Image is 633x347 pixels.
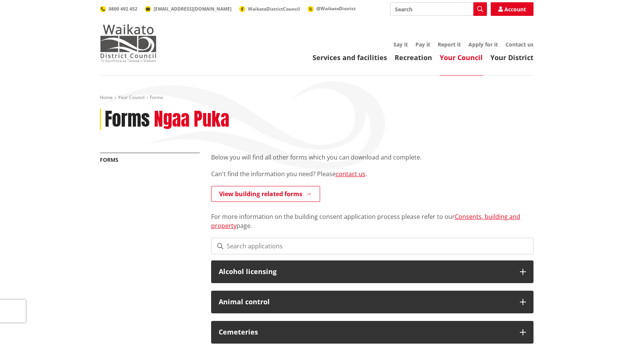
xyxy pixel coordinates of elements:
a: Consents, building and property [211,212,520,230]
a: Pay it [415,41,430,48]
span: WaikatoDistrictCouncil [248,6,300,12]
h3: Animal control [219,298,512,306]
a: WaikatoDistrictCouncil [239,6,300,12]
p: Can't find the information you need? Please . [211,169,533,178]
a: Apply for it [468,41,498,48]
h1: Forms [105,108,150,130]
input: Search input [390,2,487,16]
h3: Alcohol licensing [219,268,512,276]
a: View building related forms [211,186,320,202]
input: Search applications [211,238,533,254]
nav: breadcrumb [100,94,533,101]
a: Your District [490,53,533,62]
a: Contact us [505,41,533,48]
h2: Ngaa Puka [154,108,229,130]
iframe: Messenger Launcher [598,315,625,342]
p: Below you will find all other forms which you can download and complete. [211,153,533,162]
span: @WaikatoDistrict [316,5,356,12]
span: [EMAIL_ADDRESS][DOMAIN_NAME] [154,6,232,12]
a: Your Council [118,94,145,101]
p: For more information on the building consent application process please refer to our page. [211,203,533,230]
span: 0800 492 452 [109,6,137,12]
a: Account [491,2,533,16]
a: Home [100,94,113,101]
a: Say it [393,41,408,48]
a: Forms [100,156,118,163]
a: Recreation [395,53,432,62]
a: 0800 492 452 [100,6,137,12]
a: Report it [438,41,461,48]
a: Your Council [440,53,483,62]
img: Waikato District Council - Te Kaunihera aa Takiwaa o Waikato [100,24,157,62]
a: Services and facilities [313,53,387,62]
span: Forms [150,94,163,101]
a: @WaikatoDistrict [308,5,356,12]
a: [EMAIL_ADDRESS][DOMAIN_NAME] [145,6,232,12]
h3: Cemeteries [219,328,512,336]
a: contact us [336,170,365,178]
